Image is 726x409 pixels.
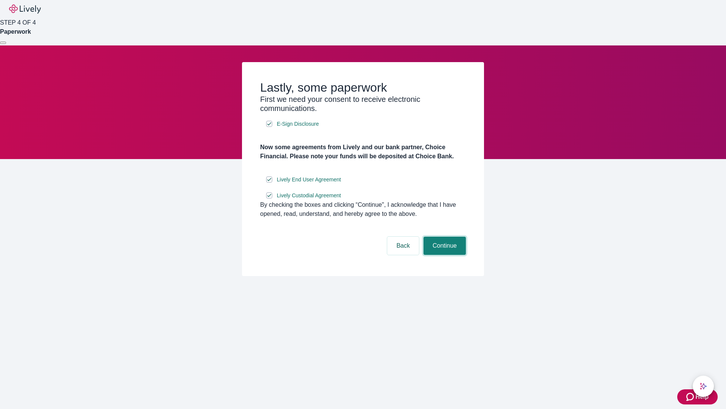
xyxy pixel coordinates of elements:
[275,119,320,129] a: e-sign disclosure document
[277,176,341,184] span: Lively End User Agreement
[423,237,466,255] button: Continue
[275,175,343,184] a: e-sign disclosure document
[700,382,707,390] svg: Lively AI Assistant
[277,120,319,128] span: E-Sign Disclosure
[387,237,419,255] button: Back
[277,192,341,200] span: Lively Custodial Agreement
[260,80,466,95] h2: Lastly, some paperwork
[260,200,466,219] div: By checking the boxes and clicking “Continue", I acknowledge that I have opened, read, understand...
[9,5,41,14] img: Lively
[260,95,466,113] h3: First we need your consent to receive electronic communications.
[260,143,466,161] h4: Now some agreements from Lively and our bank partner, Choice Financial. Please note your funds wi...
[686,392,695,401] svg: Zendesk support icon
[677,389,718,404] button: Zendesk support iconHelp
[275,191,343,200] a: e-sign disclosure document
[693,376,714,397] button: chat
[695,392,709,401] span: Help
